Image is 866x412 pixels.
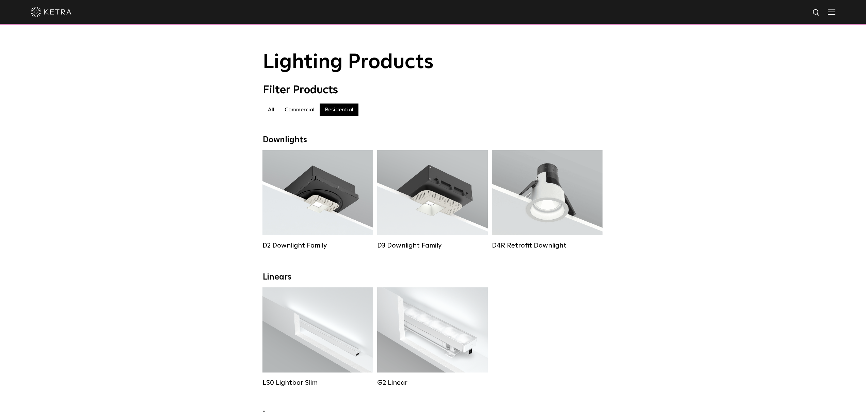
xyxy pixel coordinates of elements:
[377,241,488,250] div: D3 Downlight Family
[262,150,373,250] a: D2 Downlight Family Lumen Output:1200Colors:White / Black / Gloss Black / Silver / Bronze / Silve...
[31,7,71,17] img: ketra-logo-2019-white
[377,287,488,387] a: G2 Linear Lumen Output:400 / 700 / 1000Colors:WhiteBeam Angles:Flood / [GEOGRAPHIC_DATA] / Narrow...
[492,150,603,250] a: D4R Retrofit Downlight Lumen Output:800Colors:White / BlackBeam Angles:15° / 25° / 40° / 60°Watta...
[262,379,373,387] div: LS0 Lightbar Slim
[263,84,603,97] div: Filter Products
[263,104,279,116] label: All
[279,104,320,116] label: Commercial
[828,9,835,15] img: Hamburger%20Nav.svg
[377,379,488,387] div: G2 Linear
[263,135,603,145] div: Downlights
[262,287,373,387] a: LS0 Lightbar Slim Lumen Output:200 / 350Colors:White / BlackControl:X96 Controller
[263,272,603,282] div: Linears
[263,52,434,73] span: Lighting Products
[320,104,358,116] label: Residential
[262,241,373,250] div: D2 Downlight Family
[812,9,821,17] img: search icon
[377,150,488,250] a: D3 Downlight Family Lumen Output:700 / 900 / 1100Colors:White / Black / Silver / Bronze / Paintab...
[492,241,603,250] div: D4R Retrofit Downlight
